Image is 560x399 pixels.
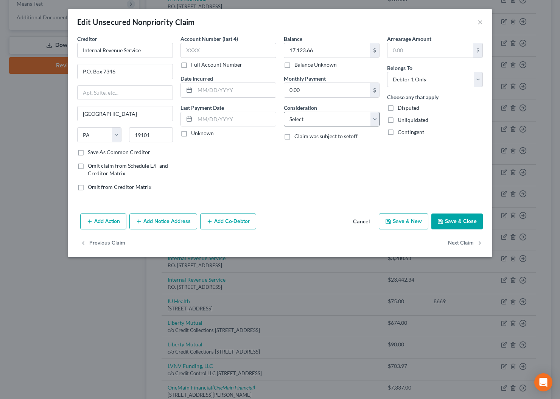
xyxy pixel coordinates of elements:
[80,235,125,251] button: Previous Claim
[387,35,431,43] label: Arrearage Amount
[180,104,224,112] label: Last Payment Date
[78,86,173,100] input: Apt, Suite, etc...
[180,35,238,43] label: Account Number (last 4)
[180,43,276,58] input: XXXX
[129,127,173,142] input: Enter zip...
[370,43,379,58] div: $
[195,83,276,97] input: MM/DD/YYYY
[129,214,197,229] button: Add Notice Address
[284,104,317,112] label: Consideration
[88,184,151,190] span: Omit from Creditor Matrix
[200,214,256,229] button: Add Co-Debtor
[78,106,173,121] input: Enter city...
[78,64,173,79] input: Enter address...
[387,65,412,71] span: Belongs To
[294,133,358,139] span: Claim was subject to setoff
[191,61,242,69] label: Full Account Number
[284,35,302,43] label: Balance
[398,129,424,135] span: Contingent
[431,214,483,229] button: Save & Close
[284,75,326,83] label: Monthly Payment
[80,214,126,229] button: Add Action
[284,83,370,97] input: 0.00
[88,148,150,156] label: Save As Common Creditor
[473,43,482,58] div: $
[195,112,276,126] input: MM/DD/YYYY
[448,235,483,251] button: Next Claim
[387,43,473,58] input: 0.00
[77,36,97,42] span: Creditor
[77,43,173,58] input: Search creditor by name...
[478,17,483,26] button: ×
[294,61,337,69] label: Balance Unknown
[180,75,213,83] label: Date Incurred
[379,214,428,229] button: Save & New
[534,373,552,391] div: Open Intercom Messenger
[398,117,428,123] span: Unliquidated
[398,104,419,111] span: Disputed
[284,43,370,58] input: 0.00
[191,129,214,137] label: Unknown
[77,17,195,27] div: Edit Unsecured Nonpriority Claim
[347,214,376,229] button: Cancel
[88,162,168,176] span: Omit claim from Schedule E/F and Creditor Matrix
[370,83,379,97] div: $
[387,93,439,101] label: Choose any that apply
